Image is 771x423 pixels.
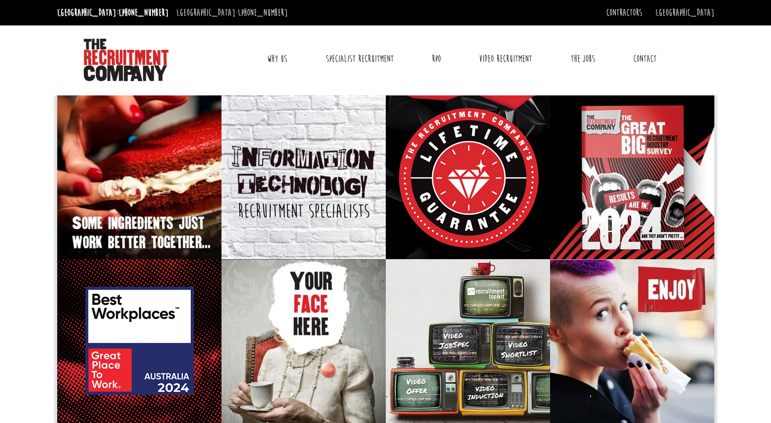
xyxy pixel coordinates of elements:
a: Contractors [606,7,642,19]
a: Contact [625,46,664,72]
a: [PHONE_NUMBER] [238,7,288,19]
a: [PHONE_NUMBER] [119,7,169,19]
a: RPO [424,46,449,72]
a: Specialist Recruitment [318,46,402,72]
a: [GEOGRAPHIC_DATA] [655,7,714,19]
a: The Jobs [563,46,603,72]
a: Why Us [259,46,295,72]
li: [GEOGRAPHIC_DATA]: [174,4,290,21]
img: The Recruitment Company [84,39,169,81]
a: Video Recruitment [471,46,540,72]
li: [GEOGRAPHIC_DATA]: [55,4,171,21]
